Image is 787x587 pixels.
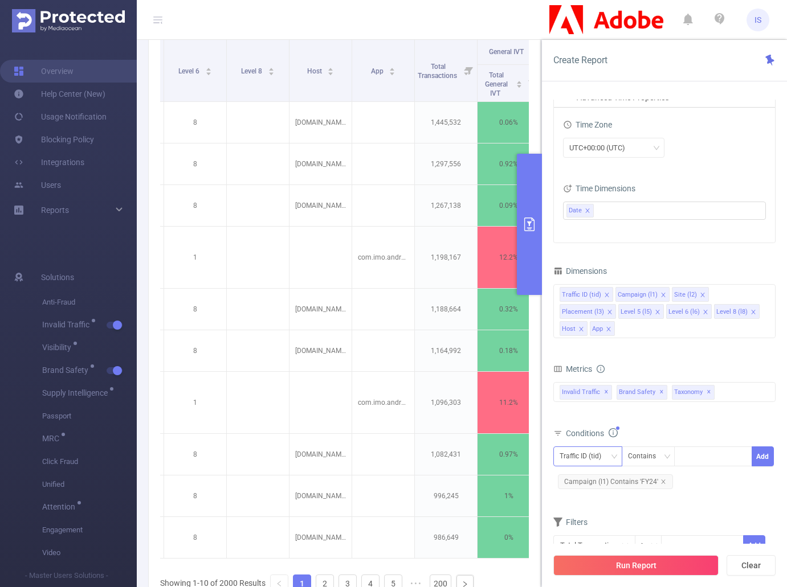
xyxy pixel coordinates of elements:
[653,145,660,153] i: icon: down
[672,385,715,400] span: Taxonomy
[12,9,125,32] img: Protected Media
[327,66,334,73] div: Sort
[42,541,137,564] span: Video
[553,266,607,276] span: Dimensions
[553,555,719,576] button: Run Report
[485,71,508,97] span: Total General IVT
[615,287,670,302] li: Campaign (l1)
[621,305,652,319] div: Level 5 (l5)
[389,66,395,69] i: icon: caret-up
[666,304,712,319] li: Level 6 (l6)
[14,151,84,174] a: Integrations
[164,153,226,175] p: 8
[478,340,540,362] p: 0.18%
[585,208,590,215] i: icon: close
[415,444,477,465] p: 1,082,431
[478,195,540,216] p: 0.09%
[516,83,523,87] i: icon: caret-down
[752,446,774,466] button: Add
[42,405,137,428] span: Passport
[42,503,79,511] span: Attention
[42,389,112,397] span: Supply Intelligence
[289,112,352,133] p: [DOMAIN_NAME]
[14,60,74,83] a: Overview
[42,519,137,541] span: Engagement
[668,305,700,319] div: Level 6 (l6)
[606,326,611,333] i: icon: close
[268,66,274,69] i: icon: caret-up
[415,247,477,268] p: 1,198,167
[553,55,607,65] span: Create Report
[14,105,107,128] a: Usage Notification
[42,434,63,442] span: MRC
[164,340,226,362] p: 8
[655,309,660,316] i: icon: close
[268,71,274,74] i: icon: caret-down
[205,71,211,74] i: icon: caret-down
[560,447,609,466] div: Traffic ID (tid)
[352,247,414,268] p: com.imo.android.imoim
[489,48,524,56] span: General IVT
[478,527,540,548] p: 0%
[389,71,395,74] i: icon: caret-down
[164,247,226,268] p: 1
[716,305,748,319] div: Level 8 (l8)
[560,321,588,336] li: Host
[590,321,615,336] li: App
[289,195,352,216] p: [DOMAIN_NAME]
[562,322,576,336] div: Host
[597,365,605,373] i: icon: info-circle
[461,39,477,101] i: Filter menu
[164,527,226,548] p: 8
[524,65,540,101] i: Filter menu
[241,67,264,75] span: Level 8
[415,340,477,362] p: 1,164,992
[371,67,385,75] span: App
[289,527,352,548] p: [DOMAIN_NAME]
[352,392,414,413] p: com.imo.android.imoim
[478,392,540,413] p: 11.2%
[478,247,540,268] p: 12.2%
[560,385,612,400] span: Invalid Traffic
[566,429,618,438] span: Conditions
[703,309,708,316] i: icon: close
[727,555,776,576] button: Clear
[415,153,477,175] p: 1,297,556
[328,71,334,74] i: icon: caret-down
[478,112,540,133] p: 0.06%
[42,473,137,496] span: Unified
[628,447,664,466] div: Contains
[607,309,613,316] i: icon: close
[42,450,137,473] span: Click Fraud
[641,536,653,555] div: ≥
[164,195,226,216] p: 8
[660,292,666,299] i: icon: close
[664,453,671,461] i: icon: down
[611,453,618,461] i: icon: down
[569,204,582,217] span: Date
[289,153,352,175] p: [DOMAIN_NAME]
[328,66,334,69] i: icon: caret-up
[205,66,211,69] i: icon: caret-up
[700,292,706,299] i: icon: close
[14,83,105,105] a: Help Center (New)
[478,153,540,175] p: 0.92%
[560,304,616,319] li: Placement (l3)
[42,321,93,329] span: Invalid Traffic
[714,304,760,319] li: Level 8 (l8)
[42,343,75,351] span: Visibility
[516,79,523,83] i: icon: caret-up
[415,298,477,320] p: 1,188,664
[553,518,588,527] span: Filters
[659,385,664,399] span: ✕
[418,63,459,80] span: Total Transactions
[592,322,603,336] div: App
[578,326,584,333] i: icon: close
[164,485,226,507] p: 8
[289,485,352,507] p: [DOMAIN_NAME]
[558,474,673,489] span: Campaign (l1) Contains 'FY24'
[42,291,137,314] span: Anti-Fraud
[14,128,94,151] a: Blocking Policy
[609,428,618,437] i: icon: info-circle
[604,385,609,399] span: ✕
